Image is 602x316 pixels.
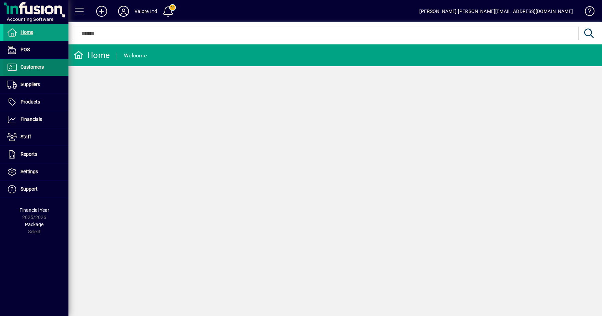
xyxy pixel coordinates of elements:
button: Add [91,5,113,17]
span: Financials [21,116,42,122]
span: Financial Year [20,207,49,213]
span: POS [21,47,30,52]
span: Suppliers [21,82,40,87]
a: Support [3,181,68,198]
div: [PERSON_NAME] [PERSON_NAME][EMAIL_ADDRESS][DOMAIN_NAME] [419,6,573,17]
span: Home [21,29,33,35]
a: Customers [3,59,68,76]
span: Settings [21,169,38,174]
span: Reports [21,151,37,157]
button: Profile [113,5,135,17]
a: Products [3,94,68,111]
a: Settings [3,163,68,180]
a: Reports [3,146,68,163]
a: POS [3,41,68,58]
a: Staff [3,128,68,146]
div: Valore Ltd [135,6,157,17]
div: Home [74,50,110,61]
span: Products [21,99,40,105]
a: Financials [3,111,68,128]
span: Customers [21,64,44,70]
span: Support [21,186,38,192]
a: Knowledge Base [580,1,593,24]
a: Suppliers [3,76,68,93]
div: Welcome [124,50,147,61]
span: Package [25,222,43,227]
span: Staff [21,134,31,139]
